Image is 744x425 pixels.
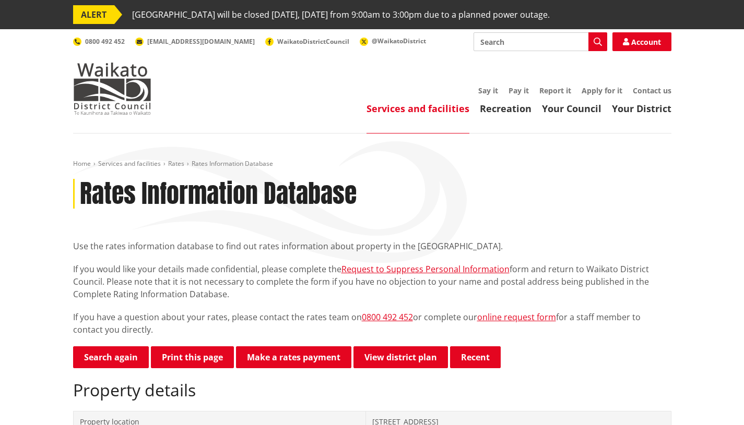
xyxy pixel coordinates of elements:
[542,102,601,115] a: Your Council
[539,86,571,95] a: Report it
[168,159,184,168] a: Rates
[612,32,671,51] a: Account
[80,179,357,209] h1: Rates Information Database
[73,159,91,168] a: Home
[73,240,671,252] p: Use the rates information database to find out rates information about property in the [GEOGRAPHI...
[98,159,161,168] a: Services and facilities
[265,37,349,46] a: WaikatoDistrictCouncil
[147,37,255,46] span: [EMAIL_ADDRESS][DOMAIN_NAME]
[192,159,273,168] span: Rates Information Database
[478,86,498,95] a: Say it
[73,346,149,368] a: Search again
[151,346,234,368] button: Print this page
[73,63,151,115] img: Waikato District Council - Te Kaunihera aa Takiwaa o Waikato
[73,311,671,336] p: If you have a question about your rates, please contact the rates team on or complete our for a s...
[341,263,510,275] a: Request to Suppress Personal Information
[509,86,529,95] a: Pay it
[477,311,556,323] a: online request form
[360,37,426,45] a: @WaikatoDistrict
[236,346,351,368] a: Make a rates payment
[73,263,671,300] p: If you would like your details made confidential, please complete the form and return to Waikato ...
[85,37,125,46] span: 0800 492 452
[633,86,671,95] a: Contact us
[367,102,469,115] a: Services and facilities
[73,5,114,24] span: ALERT
[73,160,671,168] nav: breadcrumb
[612,102,671,115] a: Your District
[132,5,550,24] span: [GEOGRAPHIC_DATA] will be closed [DATE], [DATE] from 9:00am to 3:00pm due to a planned power outage.
[450,346,501,368] button: Recent
[362,311,413,323] a: 0800 492 452
[474,32,607,51] input: Search input
[582,86,622,95] a: Apply for it
[73,37,125,46] a: 0800 492 452
[480,102,532,115] a: Recreation
[135,37,255,46] a: [EMAIL_ADDRESS][DOMAIN_NAME]
[353,346,448,368] a: View district plan
[73,380,671,400] h2: Property details
[277,37,349,46] span: WaikatoDistrictCouncil
[372,37,426,45] span: @WaikatoDistrict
